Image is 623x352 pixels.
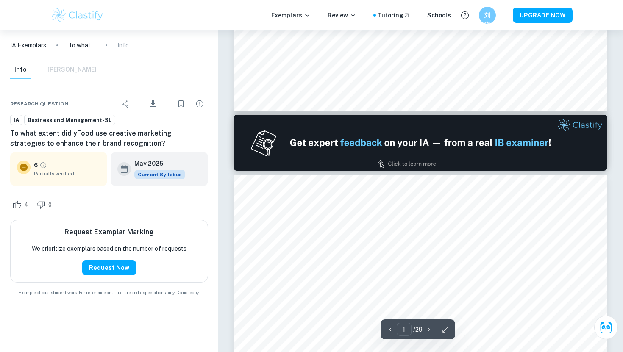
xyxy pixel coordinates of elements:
[234,115,607,171] img: Ad
[32,244,186,253] p: We prioritize exemplars based on the number of requests
[34,170,100,177] span: Partially verified
[134,170,185,179] div: This exemplar is based on the current syllabus. Feel free to refer to it for inspiration/ideas wh...
[594,316,618,339] button: Ask Clai
[19,201,33,209] span: 4
[136,93,171,115] div: Download
[328,11,356,20] p: Review
[11,116,22,125] span: IA
[10,61,31,79] button: Info
[10,41,46,50] a: IA Exemplars
[458,8,472,22] button: Help and Feedback
[10,289,208,296] span: Example of past student work. For reference on structure and expectations only. Do not copy.
[378,11,410,20] a: Tutoring
[10,115,22,125] a: IA
[50,7,104,24] img: Clastify logo
[117,95,134,112] div: Share
[24,115,115,125] a: Business and Management-SL
[64,227,154,237] h6: Request Exemplar Marking
[68,41,95,50] p: To what extent did yFood use creative marketing strategies to enhance their brand recognition?
[427,11,451,20] a: Schools
[25,116,115,125] span: Business and Management-SL
[191,95,208,112] div: Report issue
[34,161,38,170] p: 6
[134,170,185,179] span: Current Syllabus
[117,41,129,50] p: Info
[10,128,208,149] h6: To what extent did yFood use creative marketing strategies to enhance their brand recognition?
[134,159,178,168] h6: May 2025
[34,198,56,211] div: Dislike
[39,161,47,169] a: Grade partially verified
[513,8,573,23] button: UPGRADE NOW
[10,198,33,211] div: Like
[413,325,423,334] p: / 29
[271,11,311,20] p: Exemplars
[483,11,492,20] h6: 刘瑾
[10,100,69,108] span: Research question
[82,260,136,275] button: Request Now
[479,7,496,24] button: 刘瑾
[172,95,189,112] div: Bookmark
[44,201,56,209] span: 0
